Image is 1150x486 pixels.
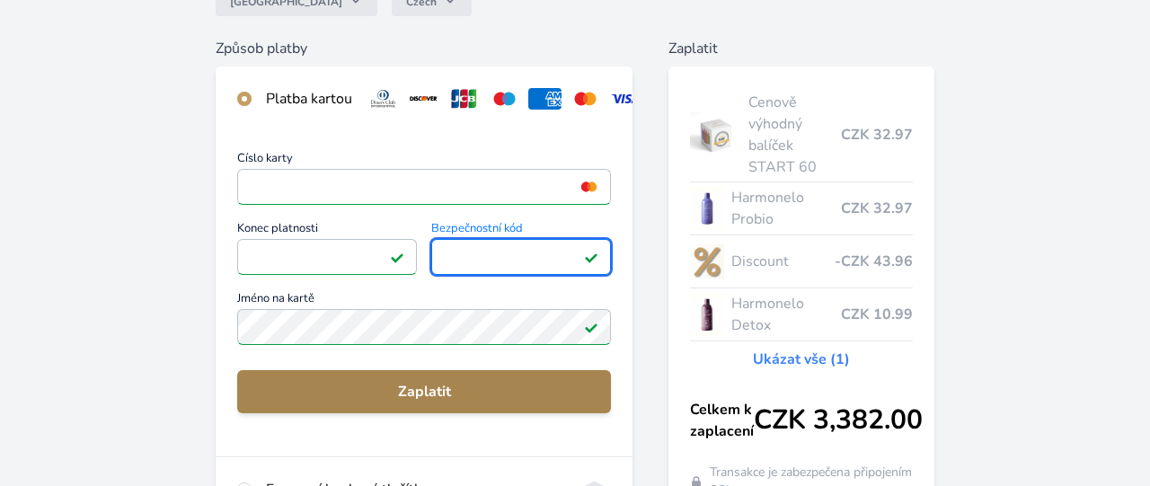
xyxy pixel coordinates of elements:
iframe: Iframe pro číslo karty [245,174,603,199]
img: amex.svg [528,88,562,110]
span: CZK 10.99 [841,304,913,325]
img: diners.svg [367,88,400,110]
img: jcb.svg [447,88,481,110]
img: mc [577,179,601,195]
img: CLEAN_PROBIO_se_stinem_x-lo.jpg [690,186,724,231]
span: -CZK 43.96 [835,251,913,272]
img: DETOX_se_stinem_x-lo.jpg [690,292,724,337]
iframe: Iframe pro bezpečnostní kód [439,244,603,270]
span: CZK 3,382.00 [754,404,923,437]
button: Zaplatit [237,370,611,413]
div: Platba kartou [266,88,352,110]
span: CZK 32.97 [841,124,913,146]
input: Jméno na kartěPlatné pole [237,309,611,345]
img: Platné pole [584,320,598,334]
img: Platné pole [584,250,598,264]
span: Konec platnosti [237,223,417,239]
img: maestro.svg [488,88,521,110]
img: start.jpg [690,112,741,157]
img: mc.svg [569,88,602,110]
span: Harmonelo Probio [731,187,841,230]
iframe: Iframe pro datum vypršení platnosti [245,244,409,270]
span: Bezpečnostní kód [431,223,611,239]
span: Cenově výhodný balíček START 60 [748,92,841,178]
span: Celkem k zaplacení [690,399,754,442]
img: discover.svg [407,88,440,110]
span: Harmonelo Detox [731,293,841,336]
span: CZK 32.97 [841,198,913,219]
span: Discount [731,251,835,272]
span: Zaplatit [252,381,597,402]
img: discount-lo.png [690,239,724,284]
span: Číslo karty [237,153,611,169]
img: visa.svg [609,88,642,110]
span: Jméno na kartě [237,293,611,309]
h6: Způsob platby [216,38,632,59]
h6: Zaplatit [668,38,934,59]
a: Ukázat vše (1) [753,349,850,370]
img: Platné pole [390,250,404,264]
